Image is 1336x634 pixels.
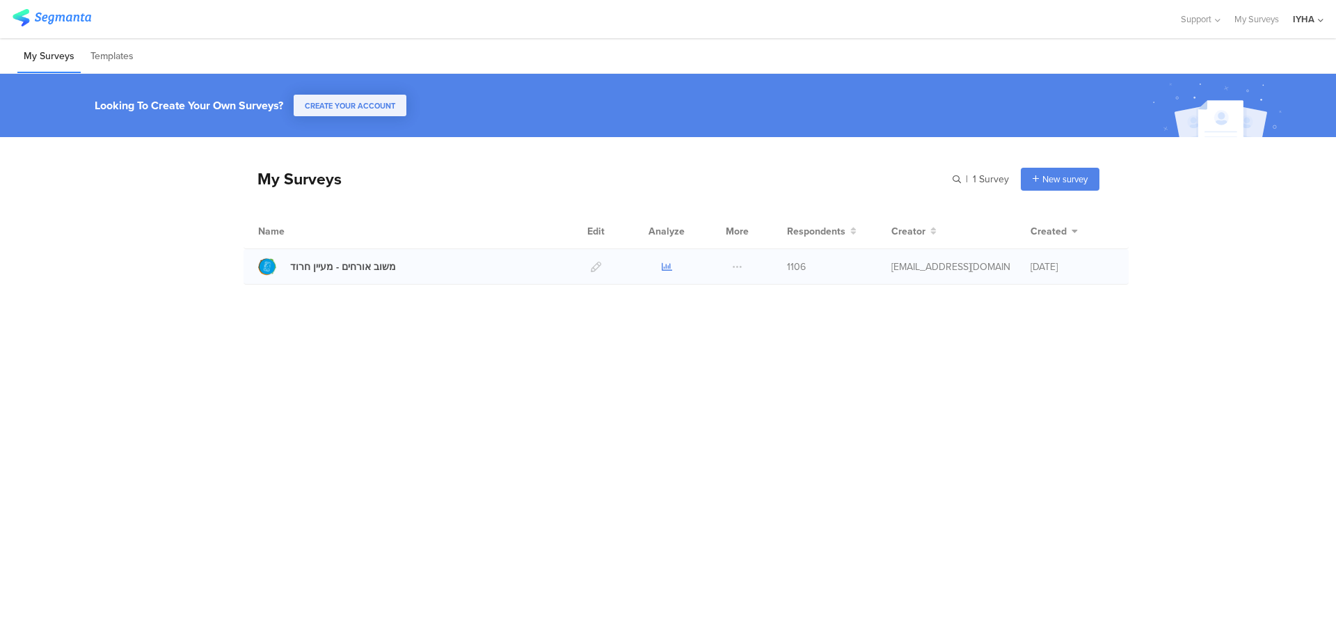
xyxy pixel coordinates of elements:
[1042,173,1088,186] span: New survey
[1031,260,1114,274] div: [DATE]
[1031,224,1067,239] span: Created
[13,9,91,26] img: segmanta logo
[973,172,1009,187] span: 1 Survey
[646,214,687,248] div: Analyze
[84,40,140,73] li: Templates
[290,260,396,274] div: משוב אורחים - מעיין חרוד
[244,167,342,191] div: My Surveys
[891,224,937,239] button: Creator
[294,95,406,116] button: CREATE YOUR ACCOUNT
[1181,13,1211,26] span: Support
[787,224,845,239] span: Respondents
[258,257,396,276] a: משוב אורחים - מעיין חרוד
[722,214,752,248] div: More
[17,40,81,73] li: My Surveys
[95,97,283,113] div: Looking To Create Your Own Surveys?
[1293,13,1314,26] div: IYHA
[891,224,925,239] span: Creator
[964,172,970,187] span: |
[787,224,857,239] button: Respondents
[891,260,1010,274] div: ofir@iyha.org.il
[1147,78,1291,141] img: create_account_image.svg
[1031,224,1078,239] button: Created
[787,260,806,274] span: 1106
[581,214,611,248] div: Edit
[258,224,342,239] div: Name
[305,100,395,111] span: CREATE YOUR ACCOUNT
